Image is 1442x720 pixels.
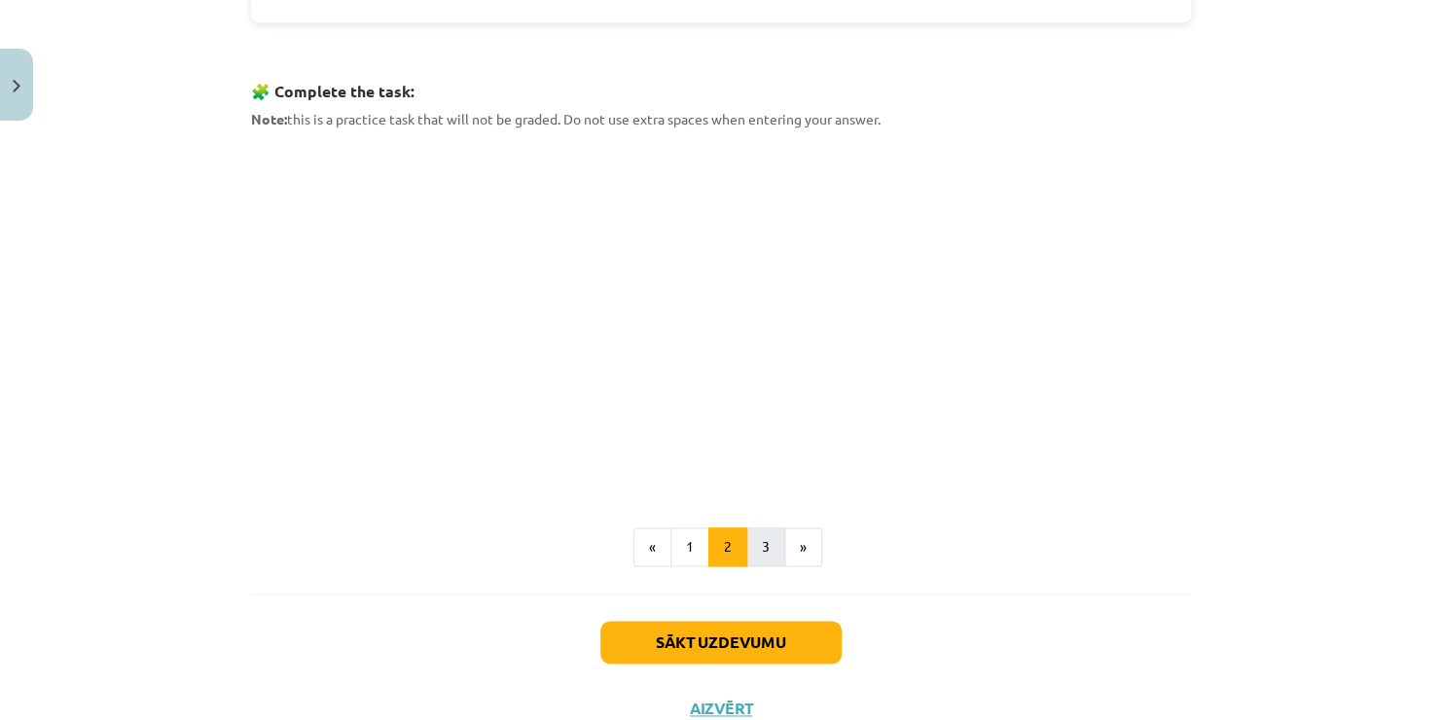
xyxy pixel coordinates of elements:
[633,527,671,566] button: «
[708,527,747,566] button: 2
[13,80,20,92] img: icon-close-lesson-0947bae3869378f0d4975bcd49f059093ad1ed9edebbc8119c70593378902aed.svg
[251,141,1191,479] iframe: Past Tenses
[684,699,758,718] button: Aizvērt
[251,81,415,101] strong: 🧩 Complete the task:
[670,527,709,566] button: 1
[251,110,881,127] span: this is a practice task that will not be graded. Do not use extra spaces when entering your answer.
[251,110,287,127] strong: Note:
[784,527,822,566] button: »
[251,527,1191,566] nav: Page navigation example
[600,621,842,664] button: Sākt uzdevumu
[746,527,785,566] button: 3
